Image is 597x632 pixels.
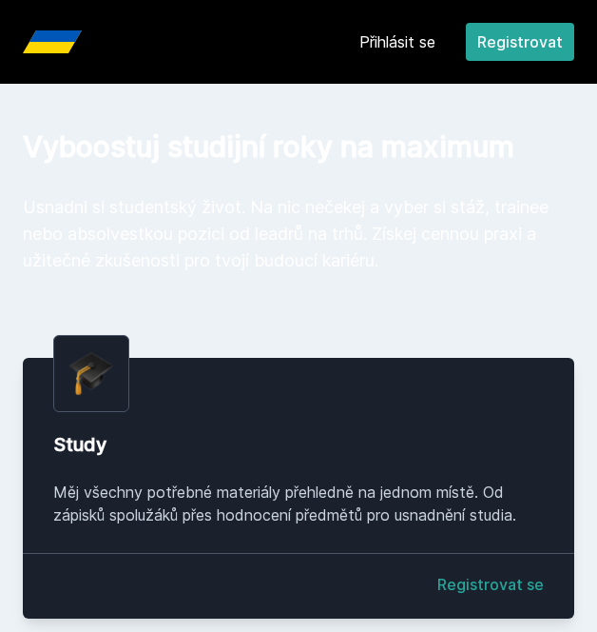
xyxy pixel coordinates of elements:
h1: Vyboostuj studijní roky na maximum [23,129,574,164]
div: Měj všechny potřebné materiály přehledně na jednom místě. Od zápisků spolužáků přes hodnocení pře... [53,481,544,526]
img: graduation-cap.png [69,351,113,396]
div: Study [53,431,544,458]
a: Přihlásit se [359,30,435,53]
a: Registrovat se [437,573,544,596]
p: Usnadni si studentský život. Na nic nečekej a vyber si stáž, trainee nebo absolvestkou pozici od ... [23,194,574,274]
button: Registrovat [466,23,574,61]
